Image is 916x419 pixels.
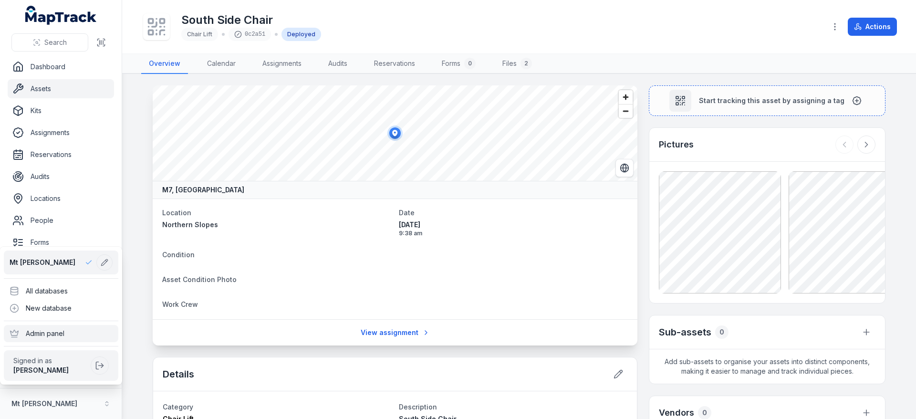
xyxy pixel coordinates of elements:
div: All databases [4,283,118,300]
div: Admin panel [4,325,118,342]
strong: Mt [PERSON_NAME] [11,399,77,408]
span: Signed in as [13,356,87,366]
span: Mt [PERSON_NAME] [10,258,75,267]
strong: [PERSON_NAME] [13,366,69,374]
div: New database [4,300,118,317]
